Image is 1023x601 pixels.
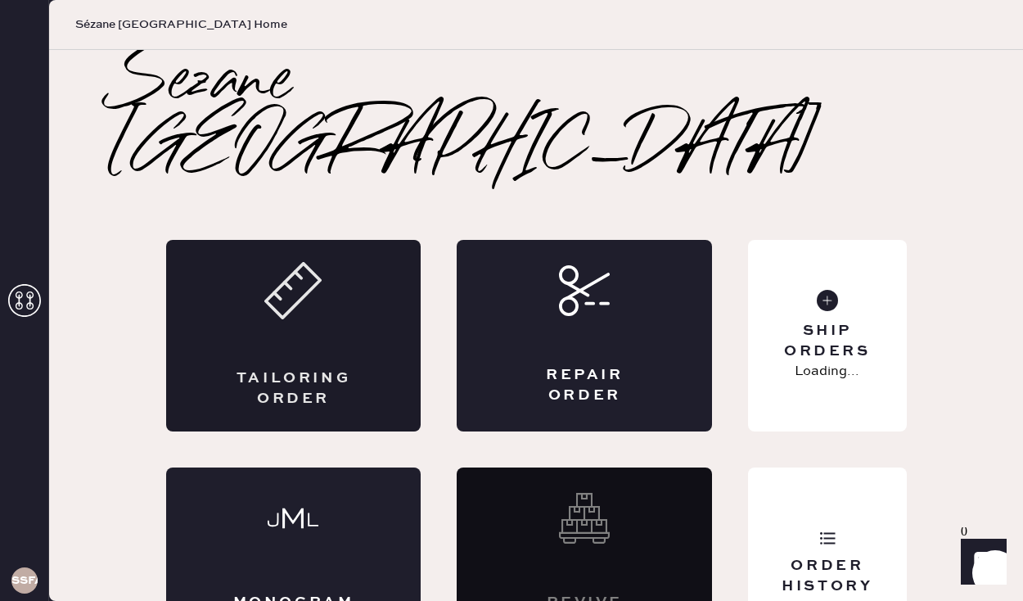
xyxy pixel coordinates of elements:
[75,16,287,33] span: Sézane [GEOGRAPHIC_DATA] Home
[522,365,647,406] div: Repair Order
[795,362,859,382] p: Loading...
[761,321,893,362] div: Ship Orders
[115,50,958,181] h2: Sezane [GEOGRAPHIC_DATA]
[945,527,1016,598] iframe: Front Chat
[761,556,893,597] div: Order History
[11,575,38,586] h3: SSFA
[232,368,356,409] div: Tailoring Order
